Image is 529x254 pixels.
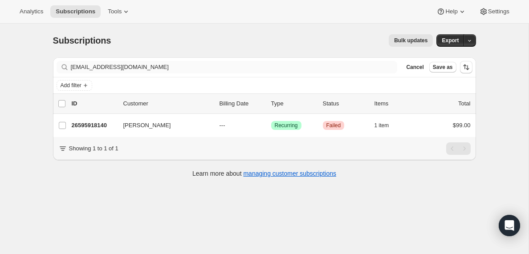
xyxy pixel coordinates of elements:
nav: Pagination [446,142,471,155]
button: [PERSON_NAME] [118,118,207,133]
span: 1 item [374,122,389,129]
span: Settings [488,8,509,15]
span: Help [445,8,457,15]
button: Export [436,34,464,47]
p: ID [72,99,116,108]
div: IDCustomerBilling DateTypeStatusItemsTotal [72,99,471,108]
p: Learn more about [192,169,336,178]
button: 1 item [374,119,399,132]
span: Failed [326,122,341,129]
button: Cancel [403,62,427,73]
span: Cancel [406,64,423,71]
p: Customer [123,99,212,108]
span: Subscriptions [56,8,95,15]
p: Status [323,99,367,108]
span: Recurring [275,122,298,129]
button: Tools [102,5,136,18]
span: Analytics [20,8,43,15]
button: Subscriptions [50,5,101,18]
span: Subscriptions [53,36,111,45]
div: Items [374,99,419,108]
p: 26595918140 [72,121,116,130]
div: Open Intercom Messenger [499,215,520,236]
span: $99.00 [453,122,471,129]
div: Type [271,99,316,108]
span: Bulk updates [394,37,427,44]
span: Save as [433,64,453,71]
p: Showing 1 to 1 of 1 [69,144,118,153]
button: Save as [429,62,456,73]
button: Settings [474,5,515,18]
button: Bulk updates [389,34,433,47]
button: Sort the results [460,61,472,73]
button: Analytics [14,5,49,18]
span: Add filter [61,82,81,89]
span: [PERSON_NAME] [123,121,171,130]
p: Billing Date [220,99,264,108]
span: --- [220,122,225,129]
p: Total [458,99,470,108]
button: Help [431,5,472,18]
span: Export [442,37,459,44]
a: managing customer subscriptions [243,170,336,177]
span: Tools [108,8,122,15]
button: Add filter [57,80,92,91]
input: Filter subscribers [71,61,398,73]
div: 26595918140[PERSON_NAME]---SuccessRecurringCriticalFailed1 item$99.00 [72,119,471,132]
